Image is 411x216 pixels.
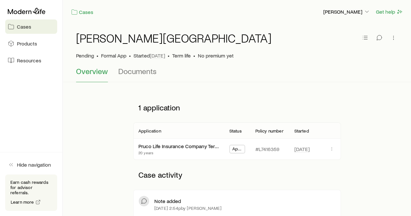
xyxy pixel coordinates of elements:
[17,23,31,30] span: Cases
[76,32,271,44] h1: [PERSON_NAME][GEOGRAPHIC_DATA]
[154,198,181,204] p: Note added
[5,53,57,68] a: Resources
[71,8,94,16] a: Cases
[198,52,234,59] span: No premium yet
[138,143,240,149] a: Pruco Life Insurance Company Term Essential
[101,52,126,59] span: Formal App
[294,128,309,133] p: Started
[229,128,242,133] p: Status
[255,128,283,133] p: Policy number
[150,52,165,59] span: [DATE]
[76,67,108,76] span: Overview
[76,52,94,59] p: Pending
[172,52,191,59] span: Term life
[255,146,279,152] p: #L7416359
[129,52,131,59] span: •
[323,8,370,15] p: [PERSON_NAME]
[232,146,242,153] span: App Submitted
[138,128,161,133] p: Application
[17,161,51,168] span: Hide navigation
[294,146,309,152] span: [DATE]
[5,174,57,211] div: Earn cash rewards for advisor referrals.Learn more
[138,143,219,150] div: Pruco Life Insurance Company Term Essential
[323,8,370,16] button: [PERSON_NAME]
[154,206,222,211] p: [DATE] 2:54p by [PERSON_NAME]
[10,180,52,195] p: Earn cash rewards for advisor referrals.
[17,57,41,64] span: Resources
[168,52,170,59] span: •
[118,67,157,76] span: Documents
[138,150,219,155] p: 20 years
[11,200,34,204] span: Learn more
[133,98,341,117] p: 1 application
[5,19,57,34] a: Cases
[134,52,165,59] p: Started
[96,52,98,59] span: •
[376,8,403,16] button: Get help
[5,158,57,172] button: Hide navigation
[76,67,398,82] div: Case details tabs
[5,36,57,51] a: Products
[17,40,37,47] span: Products
[193,52,195,59] span: •
[133,165,341,184] p: Case activity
